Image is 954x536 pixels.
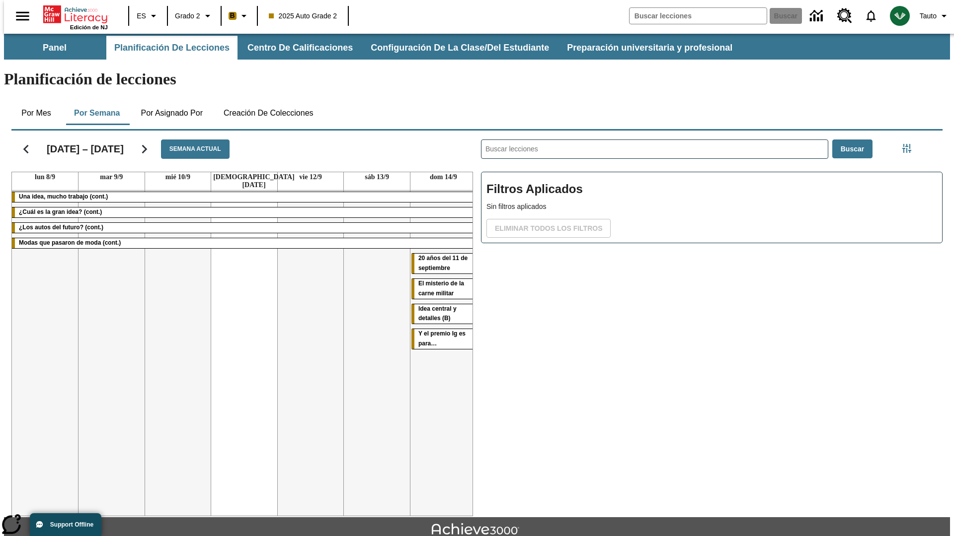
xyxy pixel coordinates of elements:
div: Idea central y detalles (B) [411,304,476,324]
button: Seguir [132,136,157,162]
span: ¿Cuál es la gran idea? (cont.) [19,208,102,215]
span: El misterio de la carne militar [418,280,464,297]
button: Por mes [11,101,61,125]
a: 14 de septiembre de 2025 [428,172,459,182]
a: 9 de septiembre de 2025 [98,172,125,182]
button: Configuración de la clase/del estudiante [363,36,557,60]
button: Preparación universitaria y profesional [559,36,740,60]
a: Portada [43,4,108,24]
span: ES [137,11,146,21]
button: Centro de calificaciones [239,36,361,60]
button: Perfil/Configuración [916,7,954,25]
button: Lenguaje: ES, Selecciona un idioma [132,7,164,25]
span: Una idea, mucho trabajo (cont.) [19,193,108,200]
span: 2025 Auto Grade 2 [269,11,337,21]
p: Sin filtros aplicados [486,201,937,212]
div: Portada [43,3,108,30]
div: Filtros Aplicados [481,172,943,243]
span: Modas que pasaron de moda (cont.) [19,239,121,246]
h2: [DATE] – [DATE] [47,143,124,155]
span: B [230,9,235,22]
div: Buscar [473,127,943,516]
button: Menú lateral de filtros [897,138,917,158]
div: Calendario [3,127,473,516]
div: ¿Los autos del futuro? (cont.) [12,223,477,233]
img: avatar image [890,6,910,26]
button: Boost El color de la clase es anaranjado claro. Cambiar el color de la clase. [225,7,254,25]
div: Y el premio Ig es para… [411,329,476,349]
a: Centro de información [804,2,831,30]
a: 11 de septiembre de 2025 [211,172,297,190]
h1: Planificación de lecciones [4,70,950,88]
a: 8 de septiembre de 2025 [33,172,57,182]
span: Grado 2 [175,11,200,21]
span: 20 años del 11 de septiembre [418,255,468,271]
a: Centro de recursos, Se abrirá en una pestaña nueva. [831,2,858,29]
button: Abrir el menú lateral [8,1,37,31]
button: Buscar [832,139,873,159]
input: Buscar campo [630,8,767,24]
span: Support Offline [50,521,93,528]
a: 13 de septiembre de 2025 [363,172,391,182]
div: ¿Cuál es la gran idea? (cont.) [12,207,477,217]
div: Subbarra de navegación [4,34,950,60]
a: Notificaciones [858,3,884,29]
span: Edición de NJ [70,24,108,30]
button: Grado: Grado 2, Elige un grado [171,7,218,25]
span: Tauto [920,11,937,21]
button: Panel [5,36,104,60]
span: ¿Los autos del futuro? (cont.) [19,224,103,231]
button: Planificación de lecciones [106,36,238,60]
a: 12 de septiembre de 2025 [297,172,324,182]
div: 20 años del 11 de septiembre [411,254,476,273]
button: Por semana [66,101,128,125]
button: Escoja un nuevo avatar [884,3,916,29]
button: Semana actual [161,139,230,159]
span: Y el premio Ig es para… [418,330,466,347]
span: Idea central y detalles (B) [418,305,457,322]
button: Por asignado por [133,101,211,125]
div: El misterio de la carne militar [411,279,476,299]
a: 10 de septiembre de 2025 [163,172,192,182]
button: Support Offline [30,513,101,536]
div: Modas que pasaron de moda (cont.) [12,238,477,248]
button: Creación de colecciones [216,101,321,125]
div: Subbarra de navegación [4,36,741,60]
button: Regresar [13,136,39,162]
h2: Filtros Aplicados [486,177,937,201]
div: Una idea, mucho trabajo (cont.) [12,192,477,202]
input: Buscar lecciones [481,140,828,158]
